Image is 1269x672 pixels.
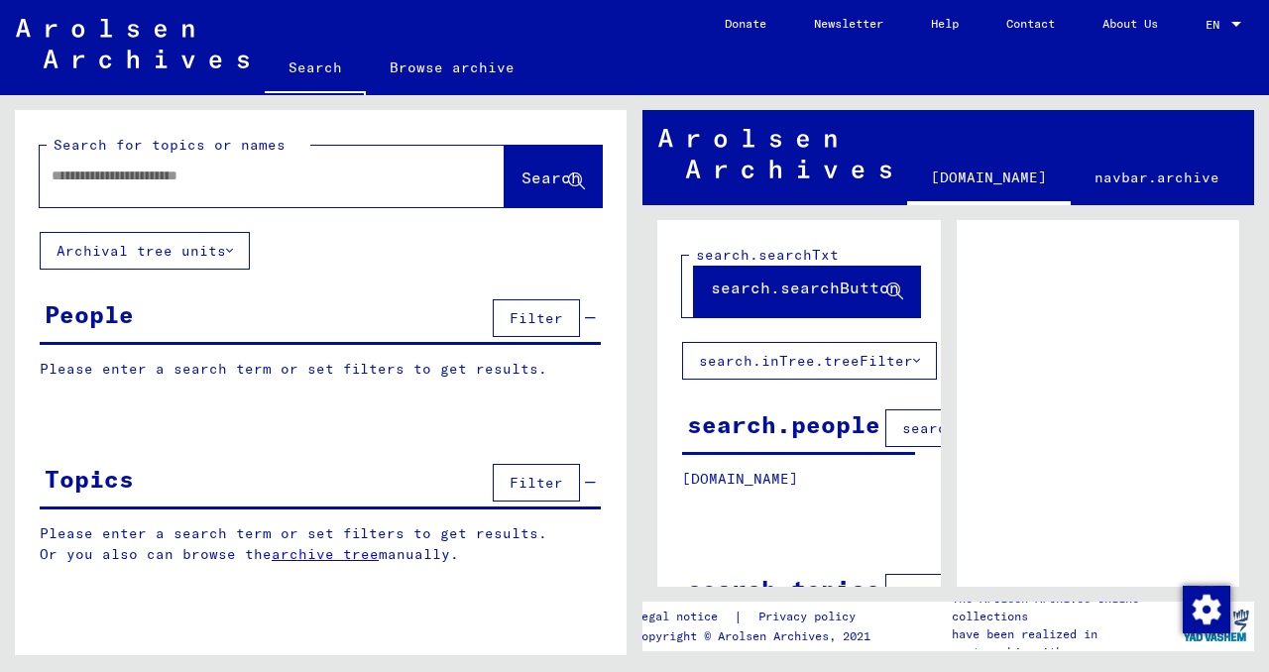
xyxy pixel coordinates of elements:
[45,296,134,332] div: People
[634,607,879,627] div: |
[907,154,1071,205] a: [DOMAIN_NAME]
[743,607,879,627] a: Privacy policy
[510,309,563,327] span: Filter
[682,342,937,380] button: search.inTree.treeFilter
[634,627,879,645] p: Copyright © Arolsen Archives, 2021
[493,464,580,502] button: Filter
[40,359,601,380] p: Please enter a search term or set filters to get results.
[54,136,286,154] mat-label: Search for topics or names
[885,574,1150,612] button: search.columnFilter.filter
[505,146,602,207] button: Search
[634,607,734,627] a: Legal notice
[265,44,366,95] a: Search
[366,44,538,91] a: Browse archive
[521,168,581,187] span: Search
[711,278,899,297] span: search.searchButton
[40,232,250,270] button: Archival tree units
[1071,154,1243,201] a: navbar.archive
[902,584,1133,602] span: search.columnFilter.filter
[694,256,920,317] button: search.searchButton
[696,246,839,264] mat-label: search.searchTxt
[682,469,915,490] p: [DOMAIN_NAME]
[16,19,249,68] img: Arolsen_neg.svg
[687,406,880,442] div: search.people
[1179,601,1253,650] img: yv_logo.png
[272,545,379,563] a: archive tree
[1206,18,1227,32] span: EN
[687,571,880,607] div: search.topics
[952,625,1178,661] p: have been realized in partnership with
[902,419,1133,437] span: search.columnFilter.filter
[658,129,891,178] img: Arolsen_neg.svg
[885,409,1150,447] button: search.columnFilter.filter
[952,590,1178,625] p: The Arolsen Archives online collections
[493,299,580,337] button: Filter
[1183,586,1230,633] img: Change consent
[510,474,563,492] span: Filter
[45,461,134,497] div: Topics
[40,523,602,565] p: Please enter a search term or set filters to get results. Or you also can browse the manually.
